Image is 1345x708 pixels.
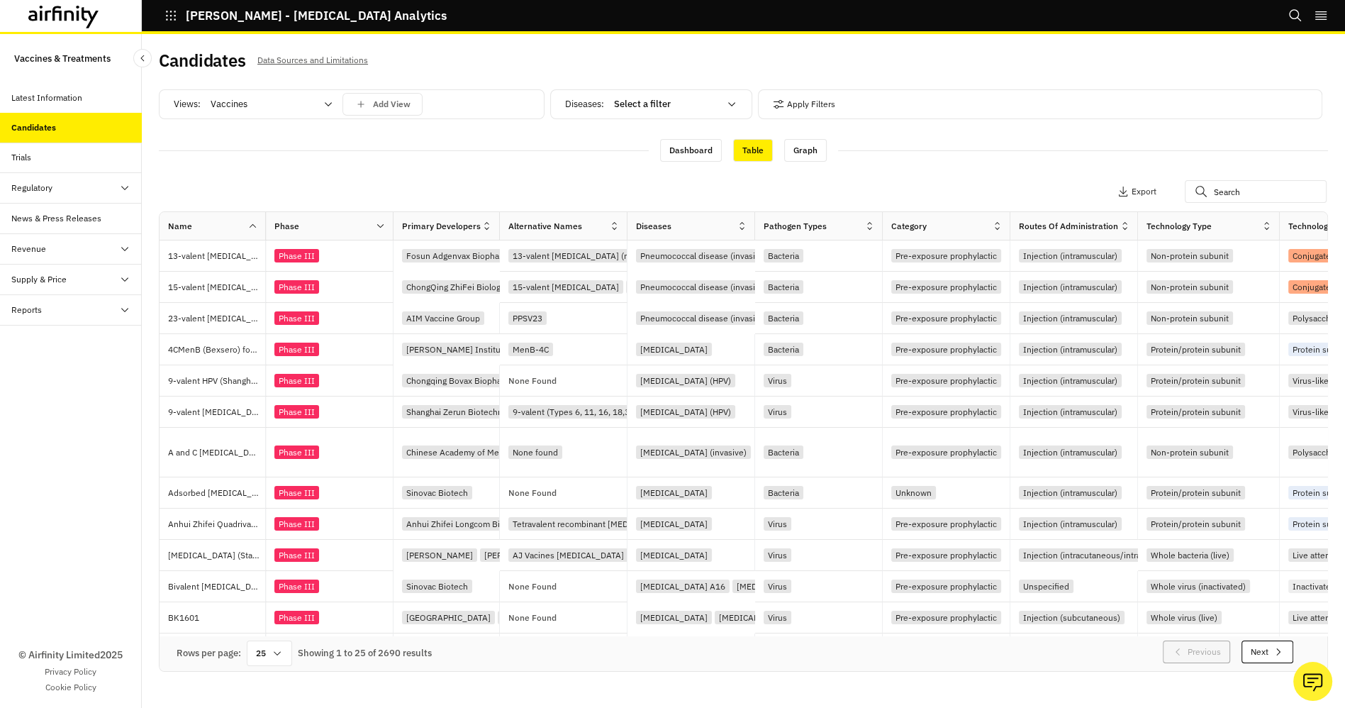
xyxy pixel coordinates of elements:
p: 9-valent [MEDICAL_DATA] [168,405,265,419]
p: © Airfinity Limited 2025 [18,648,123,663]
div: Phase III [274,486,319,499]
div: News & Press Releases [11,212,101,225]
div: [MEDICAL_DATA] [636,548,712,562]
div: Injection (intramuscular) [1019,405,1122,419]
div: Revenue [11,243,46,255]
div: Dashboard [660,139,722,162]
div: None found [508,446,562,459]
div: Unspecified [1019,580,1073,593]
div: Pre-exposure prophylactic [891,517,1001,531]
div: Injection (intramuscular) [1019,446,1122,459]
div: Diseases : [565,93,746,116]
div: [MEDICAL_DATA] [715,611,791,624]
div: Regulatory [11,182,52,194]
a: Privacy Policy [45,665,96,678]
div: Views: [174,93,423,116]
div: Non-protein subunit [1146,446,1233,459]
p: Data Sources and Limitations [257,52,368,68]
div: Pre-exposure prophylactic [891,311,1001,325]
div: Virus [764,548,791,562]
div: Pneumococcal disease (invasive) [636,311,771,325]
div: Pneumococcal disease (invasive) [636,280,771,294]
div: Non-protein subunit [1146,311,1233,325]
p: 23-valent [MEDICAL_DATA] ([PERSON_NAME]) [168,311,265,326]
div: Alternative Names [508,220,582,233]
div: [PERSON_NAME] Institute [402,343,513,356]
p: BK1601 [168,611,265,625]
button: Apply Filters [773,93,835,116]
div: Chongqing Bovax Biopharmaceutical [402,374,549,387]
div: [MEDICAL_DATA] [636,486,712,499]
div: Technology Type [1146,220,1212,233]
div: [PERSON_NAME] [402,548,477,562]
div: Virus [764,405,791,419]
div: Primary Developers [402,220,481,233]
div: Phase III [274,249,319,262]
div: Phase III [274,311,319,325]
div: [MEDICAL_DATA] [636,343,712,356]
div: Pre-exposure prophylactic [891,249,1001,262]
div: Virus [764,611,791,624]
div: Injection (intramuscular) [1019,311,1122,325]
div: Phase III [274,343,319,356]
div: Whole virus (live) [1146,611,1222,624]
div: Supply & Price [11,273,67,286]
div: AJ Vacines [MEDICAL_DATA] [508,548,628,562]
div: Pre-exposure prophylactic [891,343,1001,356]
div: Sinovac Biotech [402,580,472,593]
div: Whole virus (inactivated) [1146,580,1250,593]
input: Search [1185,180,1327,203]
div: Showing 1 to 25 of 2690 results [298,646,432,660]
div: Pre-exposure prophylactic [891,280,1001,294]
div: Name [168,220,192,233]
button: Export [1117,180,1156,203]
div: 9-valent (Types 6, 11, 16, 18,31,33,45,52 and 58) [MEDICAL_DATA] - Shanghai Zerun Biotechnology [508,405,900,419]
div: Chinese Academy of Medical Sciences [402,446,558,459]
p: None Found [508,614,557,622]
p: Vaccines & Treatments [14,45,111,72]
div: Bacteria [764,446,803,459]
p: Add View [373,99,411,109]
div: Injection (intramuscular) [1019,517,1122,531]
div: ChongQing ZhiFei Biological Products [402,280,554,294]
div: Pre-exposure prophylactic [891,548,1001,562]
div: Tetravalent recombinant [MEDICAL_DATA] vaccine (Pichia pastoris) [508,517,774,531]
div: Unknown [891,486,936,499]
div: 13-valent [MEDICAL_DATA] (multivalent conjugate) [508,249,713,262]
div: Pneumococcal disease (invasive) [636,249,771,262]
p: None Found [508,489,557,497]
div: Injection (intramuscular) [1019,486,1122,499]
div: Phase III [274,280,319,294]
div: Bacteria [764,343,803,356]
div: [GEOGRAPHIC_DATA] [402,611,495,624]
p: Anhui Zhifei Quadrivalent Recombinant [MEDICAL_DATA] Vaccine [168,517,265,531]
div: Trials [11,151,31,164]
div: Latest Information [11,92,82,104]
div: Diseases [636,220,671,233]
div: Conjugated [1288,249,1340,262]
div: Phase [274,220,299,233]
p: Adsorbed [MEDICAL_DATA] [168,486,265,500]
div: Injection (intramuscular) [1019,280,1122,294]
p: Bivalent [MEDICAL_DATA] inactivated vaccine (Sinovac) [168,580,265,594]
div: Anhui Zhifei Longcom Biopharmaceutical [402,517,567,531]
div: Reports [11,304,42,316]
div: Phase III [274,611,319,624]
p: [MEDICAL_DATA] (Statens) [168,548,265,563]
div: [MEDICAL_DATA] A16 [636,580,730,593]
h2: Candidates [159,50,246,71]
p: 9-valent HPV (Shanghai Bovax Biotechnology) [168,374,265,388]
div: [MEDICAL_DATA] (HPV) [636,405,735,419]
a: Cookie Policy [45,681,96,694]
div: Non-protein subunit [1146,280,1233,294]
button: Next [1241,641,1293,663]
div: Virus [764,374,791,387]
div: Phase III [274,517,319,531]
div: Whole bacteria (live) [1146,548,1234,562]
div: 25 [247,641,292,666]
div: Virus [764,580,791,593]
div: The Research Foundation for Microbial Diseases of [GEOGRAPHIC_DATA] (BIKEN) [498,611,822,624]
div: Conjugated [1288,280,1340,294]
div: [MEDICAL_DATA] [636,517,712,531]
div: Rows per page: [177,646,241,660]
